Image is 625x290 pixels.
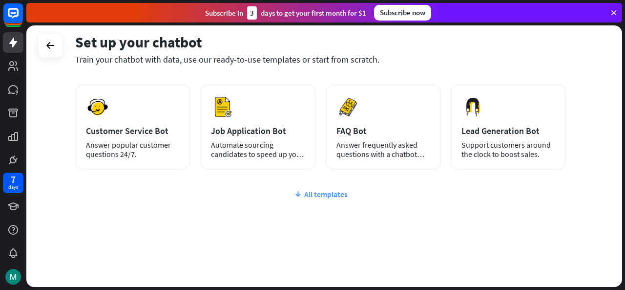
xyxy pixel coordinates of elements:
div: Answer frequently asked questions with a chatbot and save your time. [336,140,430,159]
a: 7 days [3,173,23,193]
div: Subscribe in days to get your first month for $1 [205,6,366,20]
div: Subscribe now [374,5,431,21]
button: Open LiveChat chat widget [8,4,37,33]
div: Lead Generation Bot [461,125,555,136]
div: Customer Service Bot [86,125,180,136]
div: 7 [11,175,16,184]
div: Set up your chatbot [75,33,566,51]
div: Answer popular customer questions 24/7. [86,140,180,159]
div: FAQ Bot [336,125,430,136]
div: Job Application Bot [211,125,305,136]
div: 3 [247,6,257,20]
div: Train your chatbot with data, use our ready-to-use templates or start from scratch. [75,54,566,65]
div: days [8,184,18,191]
div: Support customers around the clock to boost sales. [461,140,555,159]
div: Automate sourcing candidates to speed up your hiring process. [211,140,305,159]
div: All templates [75,189,566,199]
